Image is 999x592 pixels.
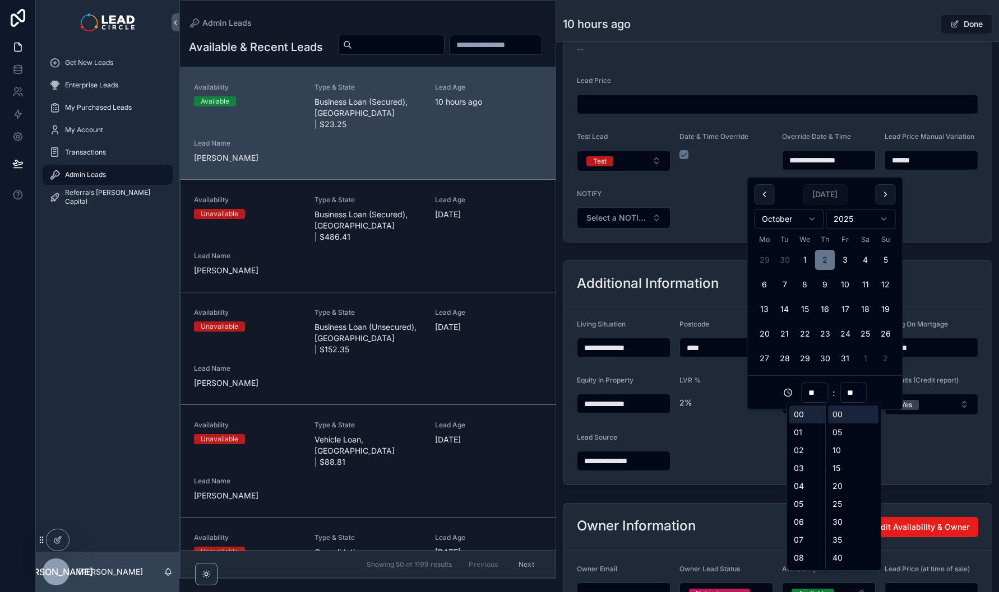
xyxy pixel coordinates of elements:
div: Suggestions [825,403,881,571]
a: My Account [43,120,173,140]
span: Edit Availability & Owner [876,521,969,533]
button: Tuesday, 21 October 2025 [775,324,795,344]
a: Transactions [43,142,173,162]
div: scrollable content [36,45,179,222]
div: Available [201,96,229,106]
button: Wednesday, 1 October 2025 [795,250,815,270]
button: Monday, 6 October 2025 [755,274,775,295]
button: Tuesday, 14 October 2025 [775,299,795,319]
button: Tuesday, 30 September 2025 [775,250,795,270]
span: Owner Lead Status [679,565,740,573]
span: Lead Age [435,83,542,92]
div: 40 [828,549,878,567]
span: NOTIFY [577,189,602,198]
div: 07 [789,531,840,549]
a: AvailabilityUnavailableType & StateVehicle Loan, [GEOGRAPHIC_DATA] | $88.81Lead Age[DATE]Lead Nam... [181,404,556,517]
button: Done [941,14,992,34]
span: Vehicle Loan, [GEOGRAPHIC_DATA] | $88.81 [314,434,422,468]
button: Sunday, 12 October 2025 [876,274,896,295]
div: Suggestions [787,403,843,571]
button: Sunday, 26 October 2025 [876,324,896,344]
span: Admin Leads [65,170,106,179]
span: [PERSON_NAME] [19,565,93,579]
span: My Purchased Leads [65,103,132,112]
button: Saturday, 11 October 2025 [855,274,876,295]
span: Type & State [314,195,422,204]
span: [PERSON_NAME] [194,490,301,501]
button: Monday, 29 September 2025 [755,250,775,270]
span: Lead Age [435,308,542,317]
div: Yes [901,400,912,410]
span: Lead Name [194,477,301,486]
a: Enterprise Leads [43,75,173,95]
button: Thursday, 16 October 2025 [815,299,835,319]
span: [PERSON_NAME] [194,152,301,164]
button: Monday, 27 October 2025 [755,348,775,369]
div: Unavailable [201,547,238,557]
div: 10 [828,441,878,459]
button: Friday, 31 October 2025 [835,348,855,369]
div: 20 [828,477,878,495]
th: Tuesday [775,234,795,245]
span: Lead Age [435,533,542,542]
div: Unavailable [201,321,238,332]
th: Thursday [815,234,835,245]
span: Lead Age [435,421,542,430]
div: 00 [789,405,840,423]
span: Type & State [314,421,422,430]
button: Edit Availability & Owner [852,517,978,537]
div: 00 [828,405,878,423]
button: Saturday, 25 October 2025 [855,324,876,344]
div: 01 [789,423,840,441]
span: Test Lead [577,132,608,141]
h1: 10 hours ago [563,16,631,32]
span: Consolidation, [GEOGRAPHIC_DATA] | $39.04 [314,547,422,580]
div: 05 [789,495,840,513]
div: 35 [828,531,878,549]
h2: Additional Information [577,274,719,292]
div: 45 [828,567,878,585]
button: Today, Thursday, 2 October 2025, selected [815,250,835,270]
span: 2% [679,397,773,408]
span: Enterprise Leads [65,81,118,90]
span: Lead Price (at time of sale) [885,565,970,573]
span: Lead Source [577,433,617,441]
button: Friday, 3 October 2025 [835,250,855,270]
span: [DATE] [435,321,542,333]
span: Transactions [65,148,106,157]
div: 06 [789,513,840,531]
span: -- [577,44,584,55]
div: 30 [828,513,878,531]
a: AvailabilityUnavailableType & StateBusiness Loan (Unsecured), [GEOGRAPHIC_DATA] | $152.35Lead Age... [181,292,556,404]
a: Referrals [PERSON_NAME] Capital [43,187,173,207]
span: Lead Name [194,364,301,373]
span: Override Date & Time [782,132,851,141]
th: Friday [835,234,855,245]
span: Availability [782,565,817,573]
button: Monday, 20 October 2025 [755,324,775,344]
th: Wednesday [795,234,815,245]
span: Postcode [679,320,709,328]
button: Monday, 13 October 2025 [755,299,775,319]
span: Availability [194,533,301,542]
button: Sunday, 2 November 2025 [876,348,896,369]
span: [PERSON_NAME] [194,377,301,389]
button: Friday, 10 October 2025 [835,274,855,295]
span: LVR % [679,376,701,384]
div: 15 [828,459,878,477]
span: Lead Price [577,76,611,85]
a: My Purchased Leads [43,97,173,118]
button: Select Button [577,150,670,171]
a: Admin Leads [189,17,252,29]
div: 08 [789,549,840,567]
button: Thursday, 30 October 2025 [815,348,835,369]
button: Saturday, 4 October 2025 [855,250,876,270]
div: Test [593,156,607,166]
div: : [755,383,896,403]
div: Unavailable [201,434,238,444]
table: October 2025 [755,234,896,369]
div: 02 [789,441,840,459]
span: Type & State [314,83,422,92]
button: Friday, 24 October 2025 [835,324,855,344]
span: Get New Leads [65,58,113,67]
